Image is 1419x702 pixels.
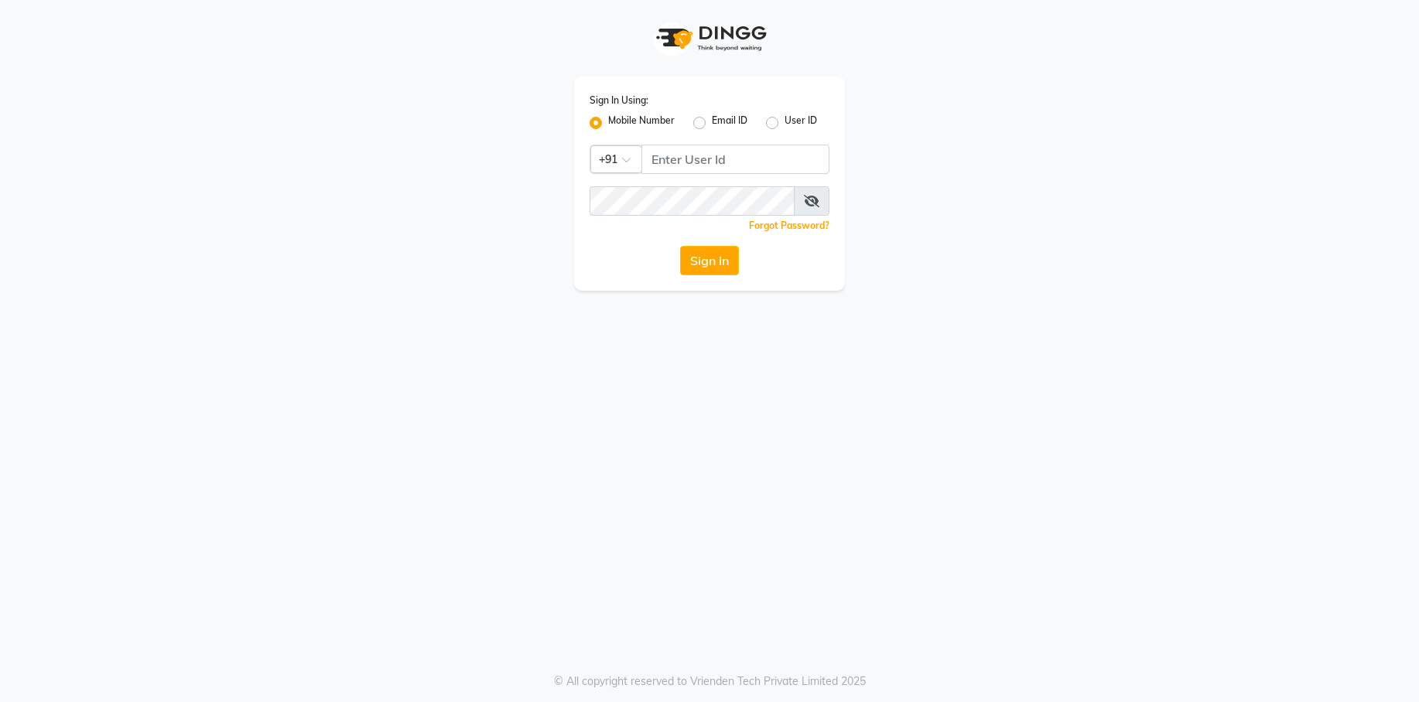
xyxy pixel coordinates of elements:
label: Email ID [712,114,747,132]
img: logo1.svg [648,15,771,61]
label: User ID [785,114,817,132]
input: Username [590,186,795,216]
a: Forgot Password? [749,220,829,231]
label: Mobile Number [608,114,675,132]
label: Sign In Using: [590,94,648,107]
input: Username [641,145,829,174]
button: Sign In [680,246,739,275]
